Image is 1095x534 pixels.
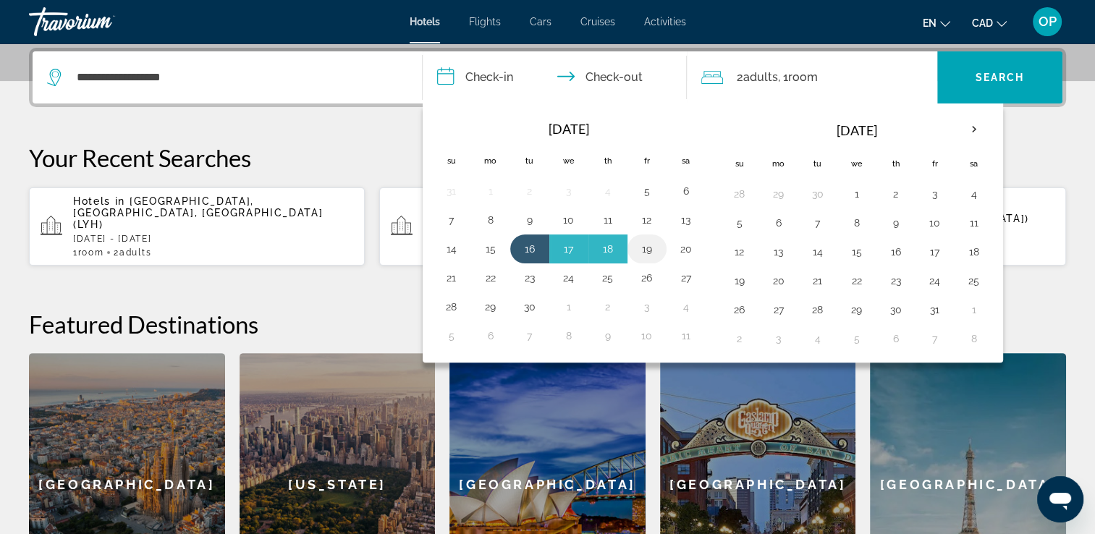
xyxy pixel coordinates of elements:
[845,329,868,349] button: Day 5
[963,242,986,262] button: Day 18
[73,234,353,244] p: [DATE] - [DATE]
[557,326,580,346] button: Day 8
[479,297,502,317] button: Day 29
[884,242,908,262] button: Day 16
[963,184,986,204] button: Day 4
[518,239,541,259] button: Day 16
[963,300,986,320] button: Day 1
[806,242,829,262] button: Day 14
[557,268,580,288] button: Day 24
[580,16,615,27] a: Cruises
[440,297,463,317] button: Day 28
[518,326,541,346] button: Day 7
[73,195,323,230] span: [GEOGRAPHIC_DATA], [GEOGRAPHIC_DATA], [GEOGRAPHIC_DATA] (LYH)
[518,268,541,288] button: Day 23
[1037,476,1083,522] iframe: Button to launch messaging window
[596,326,620,346] button: Day 9
[777,67,817,88] span: , 1
[469,16,501,27] a: Flights
[635,326,659,346] button: Day 10
[923,213,947,233] button: Day 10
[479,239,502,259] button: Day 15
[1039,14,1057,29] span: OP
[845,242,868,262] button: Day 15
[955,113,994,146] button: Next month
[635,181,659,201] button: Day 5
[518,181,541,201] button: Day 2
[675,210,698,230] button: Day 13
[675,326,698,346] button: Day 11
[884,271,908,291] button: Day 23
[845,184,868,204] button: Day 1
[635,268,659,288] button: Day 26
[972,17,993,29] span: CAD
[743,70,777,84] span: Adults
[884,213,908,233] button: Day 9
[596,239,620,259] button: Day 18
[557,210,580,230] button: Day 10
[759,113,955,148] th: [DATE]
[423,51,688,103] button: Check in and out dates
[479,326,502,346] button: Day 6
[937,51,1062,103] button: Search
[530,16,551,27] span: Cars
[845,271,868,291] button: Day 22
[884,184,908,204] button: Day 2
[845,213,868,233] button: Day 8
[923,12,950,33] button: Change language
[884,329,908,349] button: Day 6
[675,181,698,201] button: Day 6
[728,329,751,349] button: Day 2
[767,300,790,320] button: Day 27
[675,268,698,288] button: Day 27
[29,310,1066,339] h2: Featured Destinations
[963,329,986,349] button: Day 8
[29,187,365,266] button: Hotels in [GEOGRAPHIC_DATA], [GEOGRAPHIC_DATA], [GEOGRAPHIC_DATA] (LYH)[DATE] - [DATE]1Room2Adults
[923,329,947,349] button: Day 7
[923,300,947,320] button: Day 31
[728,242,751,262] button: Day 12
[923,271,947,291] button: Day 24
[119,247,151,258] span: Adults
[557,297,580,317] button: Day 1
[471,113,667,145] th: [DATE]
[440,210,463,230] button: Day 7
[29,3,174,41] a: Travorium
[73,247,103,258] span: 1
[963,213,986,233] button: Day 11
[675,239,698,259] button: Day 20
[596,210,620,230] button: Day 11
[596,297,620,317] button: Day 2
[78,247,104,258] span: Room
[379,187,715,266] button: Hotels in Banff, [GEOGRAPHIC_DATA], [GEOGRAPHIC_DATA], [GEOGRAPHIC_DATA] ([GEOGRAPHIC_DATA])[DATE...
[728,271,751,291] button: Day 19
[73,195,125,207] span: Hotels in
[963,271,986,291] button: Day 25
[687,51,937,103] button: Travelers: 2 adults, 0 children
[114,247,151,258] span: 2
[635,297,659,317] button: Day 3
[976,72,1025,83] span: Search
[806,184,829,204] button: Day 30
[884,300,908,320] button: Day 30
[518,210,541,230] button: Day 9
[787,70,817,84] span: Room
[410,16,440,27] a: Hotels
[29,143,1066,172] p: Your Recent Searches
[972,12,1007,33] button: Change currency
[1028,7,1066,37] button: User Menu
[440,326,463,346] button: Day 5
[479,181,502,201] button: Day 1
[767,242,790,262] button: Day 13
[440,181,463,201] button: Day 31
[557,239,580,259] button: Day 17
[635,210,659,230] button: Day 12
[806,213,829,233] button: Day 7
[644,16,686,27] a: Activities
[596,268,620,288] button: Day 25
[806,300,829,320] button: Day 28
